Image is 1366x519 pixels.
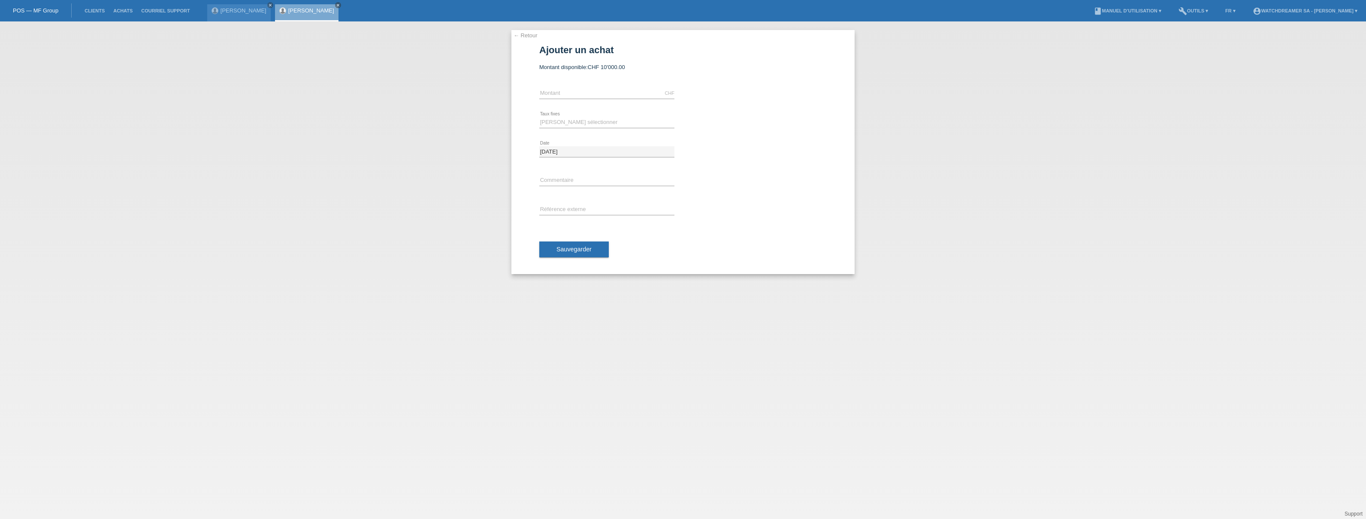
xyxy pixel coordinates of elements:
[1174,8,1212,13] a: buildOutils ▾
[539,64,827,70] div: Montant disponible:
[288,7,334,14] a: [PERSON_NAME]
[1221,8,1240,13] a: FR ▾
[665,91,674,96] div: CHF
[556,246,592,253] span: Sauvegarder
[539,45,827,55] h1: Ajouter un achat
[335,2,341,8] a: close
[336,3,340,7] i: close
[1179,7,1187,15] i: build
[588,64,625,70] span: CHF 10'000.00
[539,241,609,258] button: Sauvegarder
[1089,8,1166,13] a: bookManuel d’utilisation ▾
[137,8,194,13] a: Courriel Support
[1248,8,1362,13] a: account_circleWatchdreamer SA - [PERSON_NAME] ▾
[1345,511,1363,517] a: Support
[109,8,137,13] a: Achats
[221,7,266,14] a: [PERSON_NAME]
[1253,7,1261,15] i: account_circle
[1094,7,1102,15] i: book
[268,3,272,7] i: close
[267,2,273,8] a: close
[80,8,109,13] a: Clients
[514,32,538,39] a: ← Retour
[13,7,58,14] a: POS — MF Group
